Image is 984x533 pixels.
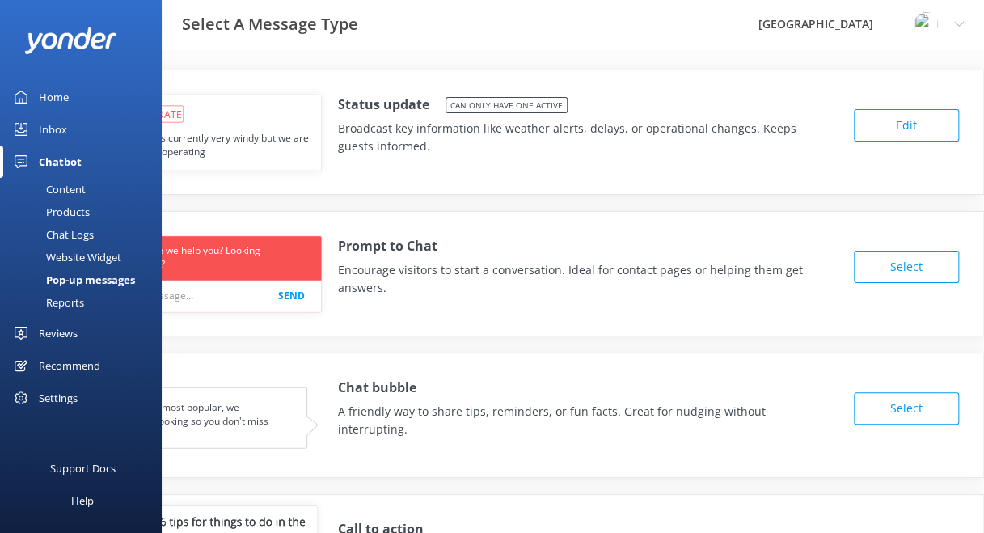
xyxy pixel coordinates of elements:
[446,97,568,113] span: Can only have one active
[24,27,117,54] img: yonder-white-logo.png
[39,81,69,113] div: Home
[854,392,959,425] button: Select
[854,251,959,283] button: Select
[338,95,429,116] h4: Status update
[10,201,162,223] a: Products
[338,120,809,156] p: Broadcast key information like weather alerts, delays, or operational changes. Keeps guests infor...
[50,452,116,484] div: Support Docs
[39,349,100,382] div: Recommend
[854,109,959,142] button: Edit
[10,201,90,223] div: Products
[39,317,78,349] div: Reviews
[10,246,121,269] div: Website Widget
[39,382,78,414] div: Settings
[10,291,162,314] a: Reports
[10,178,162,201] a: Content
[10,223,162,246] a: Chat Logs
[338,236,437,257] h4: Prompt to Chat
[914,12,938,36] img: dosm@musketcovefiji.com
[39,146,82,178] div: Chatbot
[338,378,416,399] h4: Chat bubble
[182,11,358,37] h3: Select A Message Type
[10,269,162,291] a: Pop-up messages
[10,246,162,269] a: Website Widget
[39,113,67,146] div: Inbox
[338,403,809,439] p: A friendly way to share tips, reminders, or fun facts. Great for nudging without interrupting.
[10,178,86,201] div: Content
[10,223,94,246] div: Chat Logs
[10,291,84,314] div: Reports
[71,484,94,517] div: Help
[338,261,809,298] p: Encourage visitors to start a conversation. Ideal for contact pages or helping them get answers.
[10,269,135,291] div: Pop-up messages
